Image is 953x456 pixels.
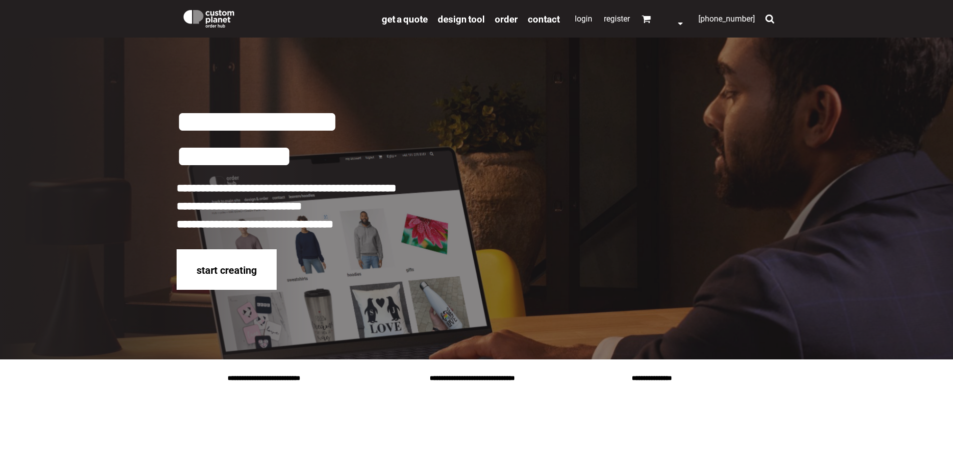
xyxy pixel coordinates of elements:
[604,14,630,24] a: Register
[197,264,257,276] span: start creating
[575,14,592,24] a: Login
[382,14,428,25] span: get a quote
[528,14,560,25] span: Contact
[495,14,518,25] span: order
[495,13,518,25] a: order
[382,13,428,25] a: get a quote
[177,3,377,33] a: Custom Planet
[698,14,755,24] span: [PHONE_NUMBER]
[438,14,485,25] span: design tool
[182,8,236,28] img: Custom Planet
[528,13,560,25] a: Contact
[438,13,485,25] a: design tool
